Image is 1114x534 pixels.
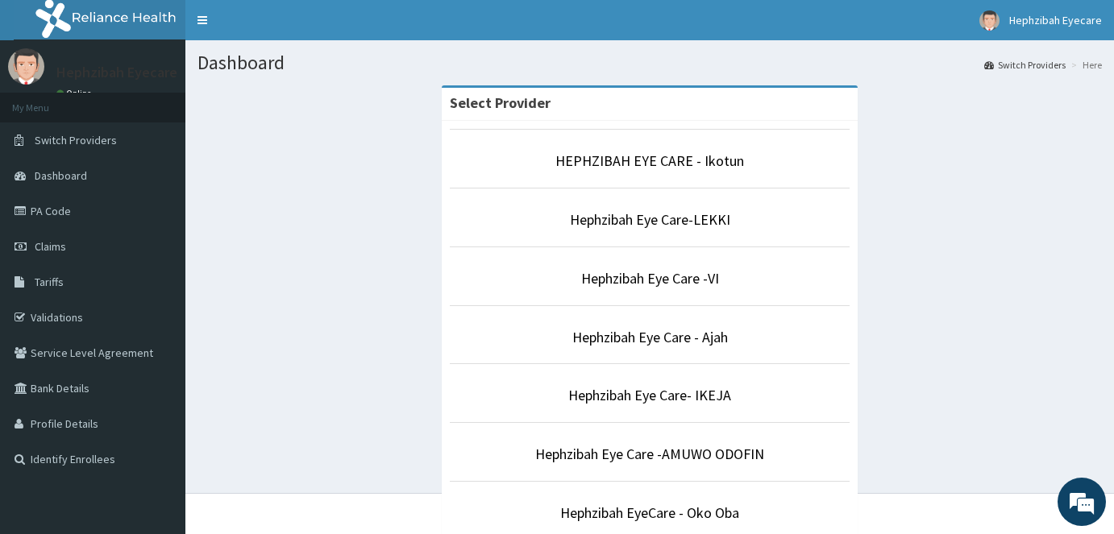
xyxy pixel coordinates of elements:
[979,10,1000,31] img: User Image
[1067,58,1102,72] li: Here
[197,52,1102,73] h1: Dashboard
[568,386,731,404] a: Hephzibah Eye Care- IKEJA
[570,210,730,229] a: Hephzibah Eye Care-LEKKI
[984,58,1066,72] a: Switch Providers
[56,65,177,80] p: Hephzibah Eyecare
[35,275,64,289] span: Tariffs
[35,133,117,147] span: Switch Providers
[35,168,87,183] span: Dashboard
[572,328,728,346] a: Hephzibah Eye Care - Ajah
[35,239,66,254] span: Claims
[56,88,95,99] a: Online
[581,269,719,288] a: Hephzibah Eye Care -VI
[8,48,44,85] img: User Image
[555,151,744,170] a: HEPHZIBAH EYE CARE - Ikotun
[1009,13,1102,27] span: Hephzibah Eyecare
[535,445,764,463] a: Hephzibah Eye Care -AMUWO ODOFIN
[450,93,551,112] strong: Select Provider
[560,503,739,522] a: Hephzibah EyeCare - Oko Oba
